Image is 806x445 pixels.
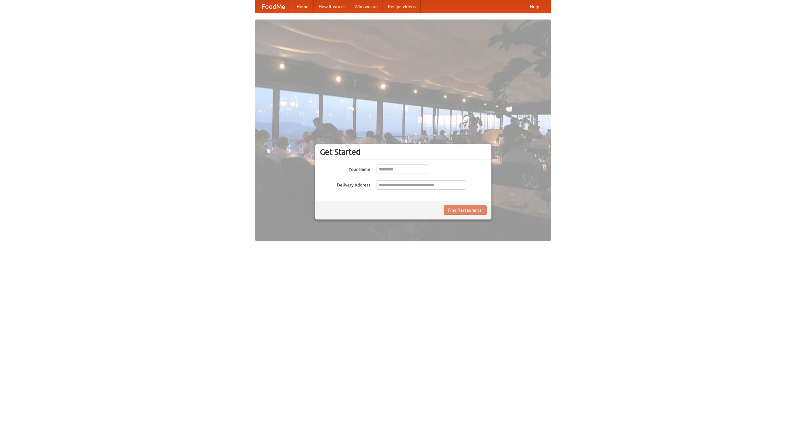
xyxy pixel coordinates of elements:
label: Your Name [320,164,370,172]
button: Find Restaurants! [444,205,487,215]
a: Home [292,0,314,13]
label: Delivery Address [320,180,370,188]
h3: Get Started [320,147,487,157]
a: FoodMe [255,0,292,13]
a: Help [525,0,544,13]
a: How it works [314,0,349,13]
a: Who we are [349,0,383,13]
a: Recipe videos [383,0,421,13]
